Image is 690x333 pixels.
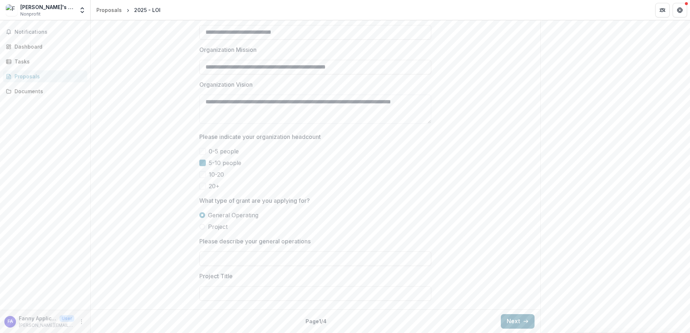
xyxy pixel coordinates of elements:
button: Partners [655,3,670,17]
a: Proposals [93,5,125,15]
span: Notifications [14,29,84,35]
div: Proposals [96,6,122,14]
button: Get Help [673,3,687,17]
a: Tasks [3,55,87,67]
button: Next [501,314,535,329]
p: User [59,315,74,322]
button: More [77,317,86,326]
nav: breadcrumb [93,5,163,15]
p: Please indicate your organization headcount [199,132,321,141]
p: [PERSON_NAME][EMAIL_ADDRESS][DOMAIN_NAME] [19,322,74,329]
span: 0-5 people [209,147,239,156]
div: Dashboard [14,43,82,50]
span: 5-10 people [209,159,241,167]
div: [PERSON_NAME]'s Nonprofit Inc. [20,3,74,11]
span: 10-20 [209,170,224,179]
div: Tasks [14,58,82,65]
div: Fanny Applicant [8,319,13,324]
p: Organization Vision [199,80,253,89]
p: Organization Mission [199,45,257,54]
span: 20+ [209,182,220,190]
a: Proposals [3,70,87,82]
p: Project Title [199,272,233,280]
p: What type of grant are you applying for? [199,196,310,205]
p: Fanny Applicant [19,314,57,322]
p: Page 1 / 4 [305,317,327,325]
img: Fanny's Nonprofit Inc. [6,4,17,16]
p: Please describe your general operations [199,237,311,246]
div: 2025 - LOI [134,6,161,14]
span: General Operating [208,211,258,219]
span: Nonprofit [20,11,41,17]
div: Proposals [14,73,82,80]
button: Open entity switcher [77,3,87,17]
span: Project [208,222,228,231]
a: Documents [3,85,87,97]
div: Documents [14,87,82,95]
a: Dashboard [3,41,87,53]
button: Notifications [3,26,87,38]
